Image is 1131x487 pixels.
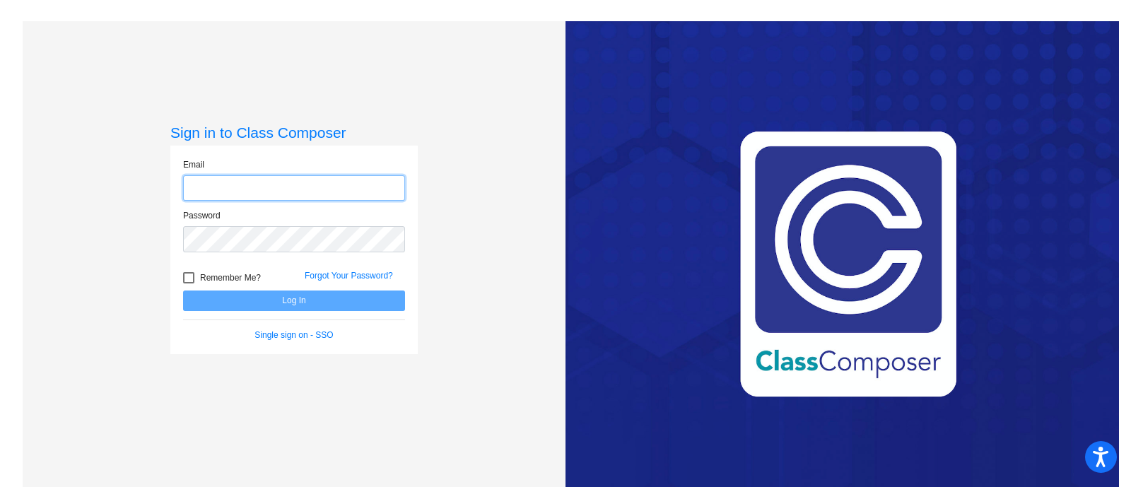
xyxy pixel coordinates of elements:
a: Single sign on - SSO [254,330,333,340]
a: Forgot Your Password? [305,271,393,281]
button: Log In [183,291,405,311]
label: Email [183,158,204,171]
span: Remember Me? [200,269,261,286]
label: Password [183,209,221,222]
h3: Sign in to Class Composer [170,124,418,141]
